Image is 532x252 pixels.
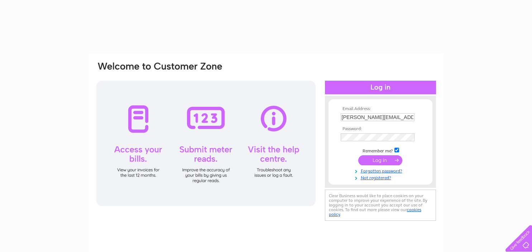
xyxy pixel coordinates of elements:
[341,167,422,174] a: Forgotten password?
[339,127,422,132] th: Password:
[341,174,422,181] a: Not registered?
[358,155,402,165] input: Submit
[325,190,436,221] div: Clear Business would like to place cookies on your computer to improve your experience of the sit...
[339,147,422,154] td: Remember me?
[339,106,422,111] th: Email Address:
[329,207,421,217] a: cookies policy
